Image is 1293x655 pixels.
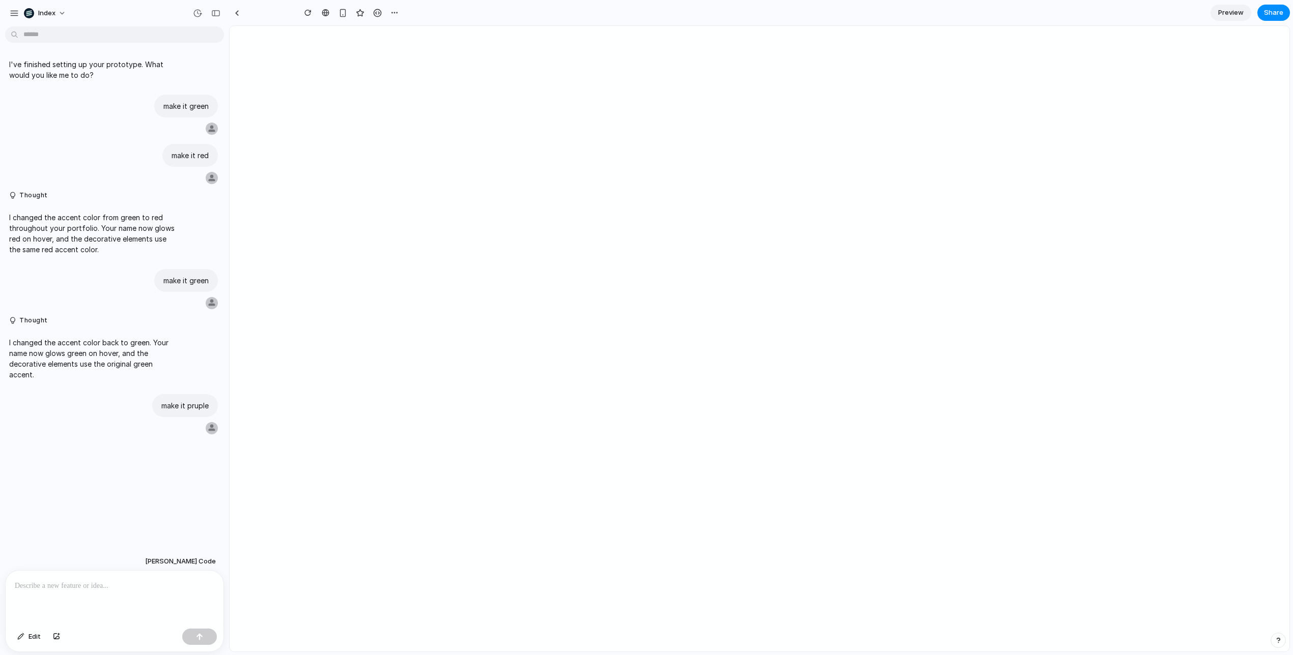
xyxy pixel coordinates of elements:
[9,212,179,255] p: I changed the accent color from green to red throughout your portfolio. Your name now glows red o...
[172,150,209,161] p: make it red
[161,400,209,411] p: make it pruple
[1211,5,1251,21] a: Preview
[1257,5,1290,21] button: Share
[1264,8,1283,18] span: Share
[9,59,179,80] p: I've finished setting up your prototype. What would you like me to do?
[1218,8,1244,18] span: Preview
[29,632,41,642] span: Edit
[163,275,209,286] p: make it green
[12,629,46,645] button: Edit
[142,552,219,571] button: [PERSON_NAME] Code
[20,5,71,21] button: Index
[145,556,216,567] span: [PERSON_NAME] Code
[38,8,55,18] span: Index
[163,101,209,111] p: make it green
[9,337,179,380] p: I changed the accent color back to green. Your name now glows green on hover, and the decorative ...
